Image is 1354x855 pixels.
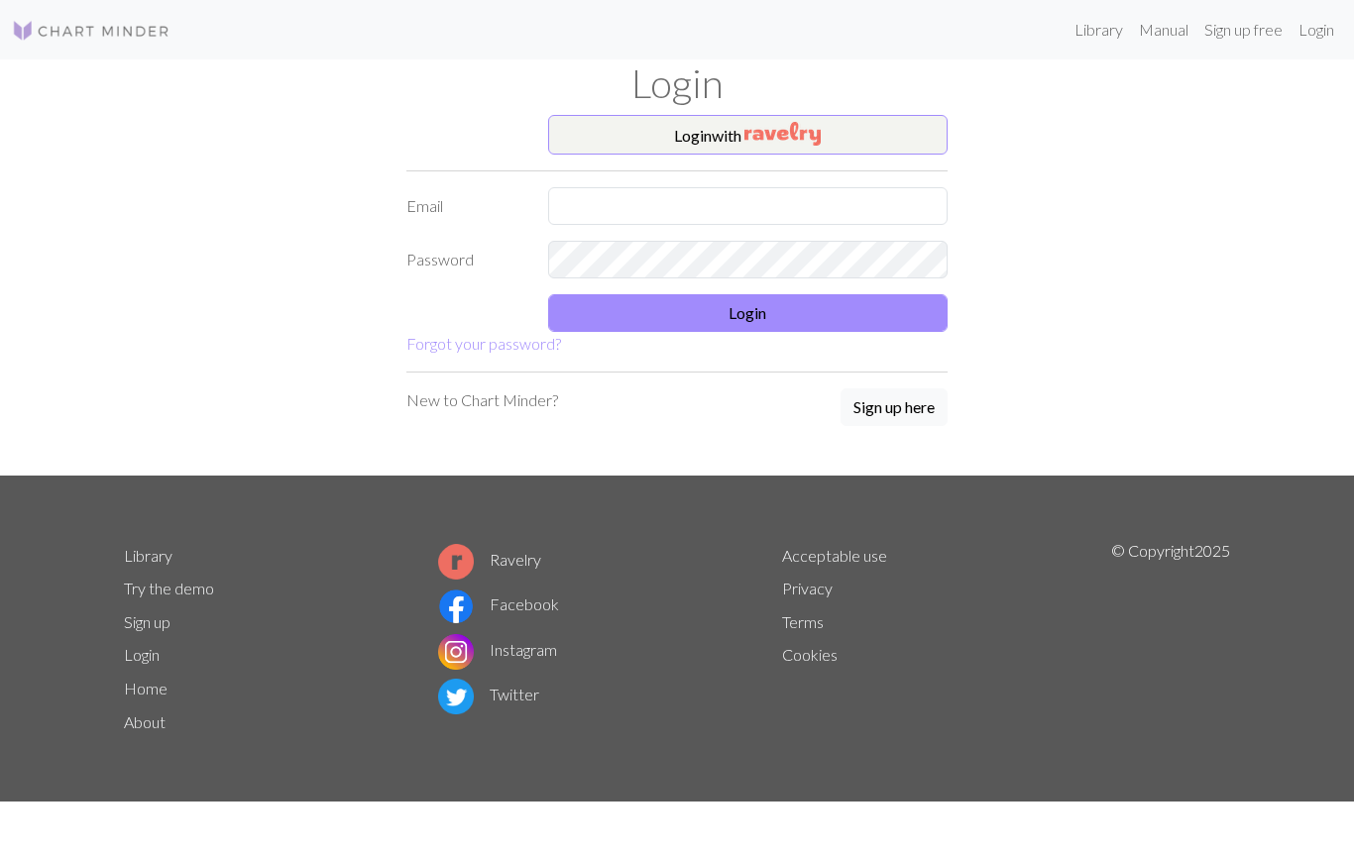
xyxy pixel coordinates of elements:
img: Instagram logo [438,634,474,670]
p: New to Chart Minder? [406,388,558,412]
img: Facebook logo [438,588,474,624]
button: Sign up here [841,388,948,426]
img: Ravelry [744,122,821,146]
a: Library [1067,10,1131,50]
img: Logo [12,19,170,43]
img: Twitter logo [438,679,474,714]
button: Login [548,294,949,332]
a: Twitter [438,685,539,703]
a: Ravelry [438,550,541,569]
a: Login [1291,10,1342,50]
a: Forgot your password? [406,334,561,353]
p: © Copyright 2025 [1111,539,1230,739]
img: Ravelry logo [438,544,474,580]
a: Library [124,546,172,565]
a: Terms [782,612,824,631]
a: Instagram [438,640,557,659]
a: Cookies [782,645,838,664]
a: About [124,712,166,731]
label: Password [395,241,536,278]
a: Login [124,645,160,664]
a: Home [124,679,168,697]
h1: Login [112,59,1242,107]
a: Facebook [438,594,559,613]
a: Sign up here [841,388,948,428]
a: Try the demo [124,579,214,597]
button: Loginwith [548,115,949,155]
a: Privacy [782,579,833,597]
a: Acceptable use [782,546,887,565]
a: Sign up free [1196,10,1291,50]
label: Email [395,187,536,225]
a: Manual [1131,10,1196,50]
a: Sign up [124,612,170,631]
